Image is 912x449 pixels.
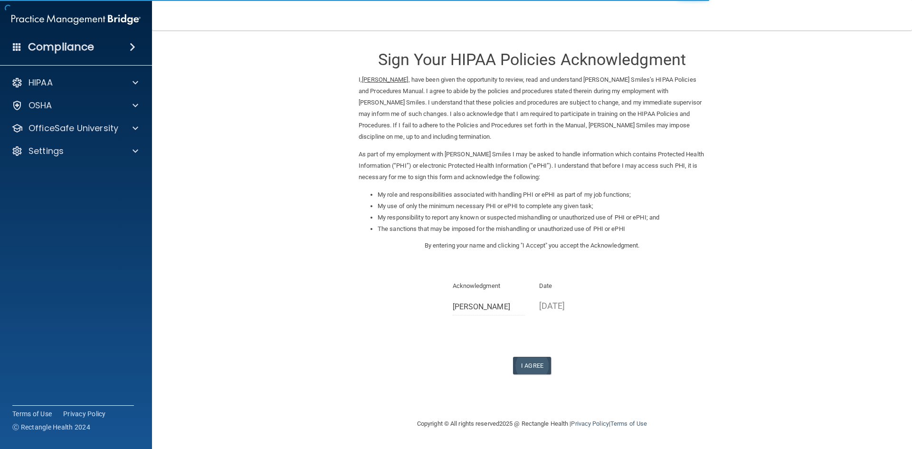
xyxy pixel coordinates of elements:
a: Terms of Use [610,420,647,427]
p: As part of my employment with [PERSON_NAME] Smiles I may be asked to handle information which con... [359,149,705,183]
ins: [PERSON_NAME] [362,76,408,83]
a: Settings [11,145,138,157]
a: Terms of Use [12,409,52,419]
h3: Sign Your HIPAA Policies Acknowledgment [359,51,705,68]
p: OfficeSafe University [28,123,118,134]
img: PMB logo [11,10,141,29]
li: My use of only the minimum necessary PHI or ePHI to complete any given task; [378,201,705,212]
button: I Agree [513,357,551,374]
li: My responsibility to report any known or suspected mishandling or unauthorized use of PHI or ePHI... [378,212,705,223]
a: Privacy Policy [63,409,106,419]
p: [DATE] [539,298,612,314]
a: OSHA [11,100,138,111]
li: My role and responsibilities associated with handling PHI or ePHI as part of my job functions; [378,189,705,201]
input: Full Name [453,298,525,315]
p: Date [539,280,612,292]
p: Settings [28,145,64,157]
p: OSHA [28,100,52,111]
p: HIPAA [28,77,53,88]
a: OfficeSafe University [11,123,138,134]
p: I, , have been given the opportunity to review, read and understand [PERSON_NAME] Smiles’s HIPAA ... [359,74,705,143]
a: Privacy Policy [571,420,608,427]
li: The sanctions that may be imposed for the mishandling or unauthorized use of PHI or ePHI [378,223,705,235]
h4: Compliance [28,40,94,54]
div: Copyright © All rights reserved 2025 @ Rectangle Health | | [359,409,705,439]
a: HIPAA [11,77,138,88]
span: Ⓒ Rectangle Health 2024 [12,422,90,432]
p: Acknowledgment [453,280,525,292]
p: By entering your name and clicking "I Accept" you accept the Acknowledgment. [359,240,705,251]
